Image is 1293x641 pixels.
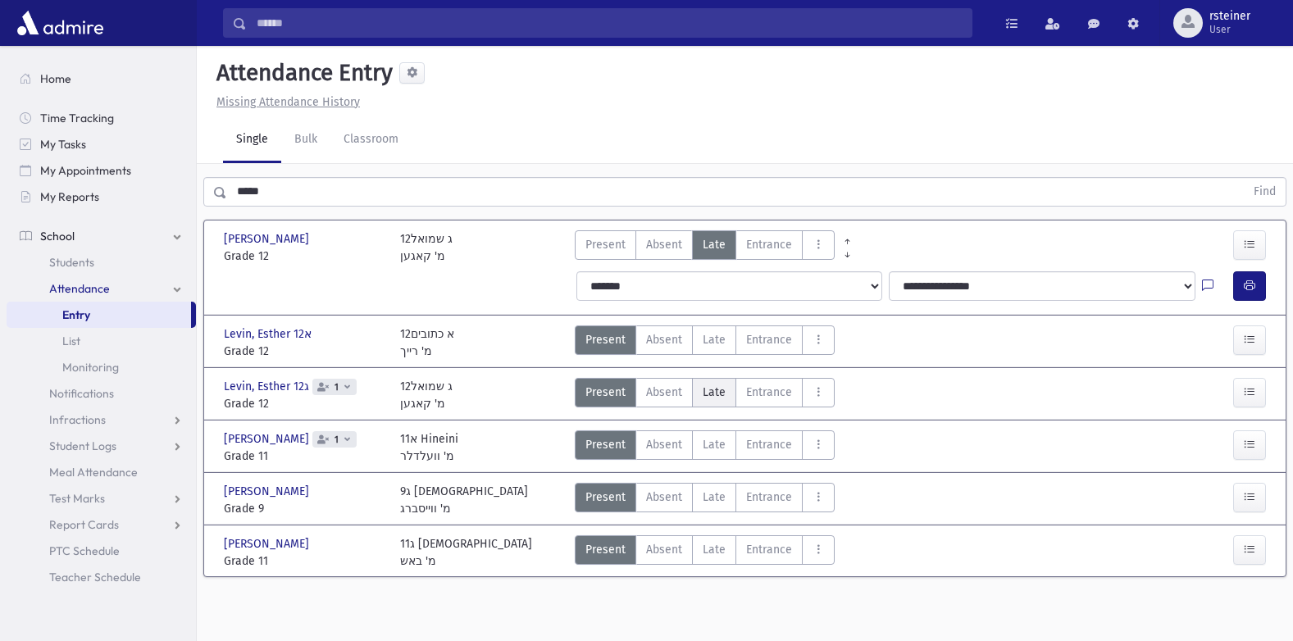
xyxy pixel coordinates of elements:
span: Levin, Esther ג12 [224,378,312,395]
span: Present [585,436,626,453]
a: Attendance [7,275,196,302]
span: Grade 11 [224,448,384,465]
div: 12ג שמואל מ' קאגען [400,230,453,265]
span: Entrance [746,436,792,453]
span: Present [585,331,626,348]
span: Students [49,255,94,270]
a: My Appointments [7,157,196,184]
a: Teacher Schedule [7,564,196,590]
span: Late [703,541,726,558]
span: [PERSON_NAME] [224,430,312,448]
a: Monitoring [7,354,196,380]
a: My Tasks [7,131,196,157]
span: My Appointments [40,163,131,178]
span: Notifications [49,386,114,401]
div: 11ג [DEMOGRAPHIC_DATA] מ' באש [400,535,532,570]
a: Report Cards [7,511,196,538]
div: 12ג שמואל מ' קאגען [400,378,453,412]
a: Time Tracking [7,105,196,131]
button: Find [1244,178,1286,206]
span: Absent [646,384,682,401]
span: Meal Attendance [49,465,138,480]
div: AttTypes [575,483,835,517]
span: Grade 12 [224,343,384,360]
a: PTC Schedule [7,538,196,564]
a: Notifications [7,380,196,407]
a: Home [7,66,196,92]
span: Late [703,384,726,401]
span: My Reports [40,189,99,204]
span: Present [585,541,626,558]
span: Home [40,71,71,86]
span: Time Tracking [40,111,114,125]
a: Entry [7,302,191,328]
img: AdmirePro [13,7,107,39]
span: Attendance [49,281,110,296]
span: Late [703,489,726,506]
span: Entrance [746,236,792,253]
span: Grade 9 [224,500,384,517]
span: Grade 12 [224,395,384,412]
span: Present [585,236,626,253]
span: Absent [646,331,682,348]
a: Test Marks [7,485,196,511]
div: AttTypes [575,325,835,360]
div: 11א Hineini מ' וועלדלר [400,430,458,465]
span: User [1209,23,1250,36]
span: Late [703,236,726,253]
span: [PERSON_NAME] [224,483,312,500]
span: Absent [646,436,682,453]
span: My Tasks [40,137,86,152]
h5: Attendance Entry [210,59,393,87]
a: Single [223,117,281,163]
span: Entry [62,307,90,322]
a: Classroom [330,117,412,163]
span: Entrance [746,384,792,401]
span: Teacher Schedule [49,570,141,584]
span: Grade 12 [224,248,384,265]
a: Student Logs [7,433,196,459]
span: 1 [331,434,342,445]
span: Absent [646,489,682,506]
span: rsteiner [1209,10,1250,23]
u: Missing Attendance History [216,95,360,109]
a: Missing Attendance History [210,95,360,109]
span: School [40,229,75,243]
div: AttTypes [575,430,835,465]
span: Infractions [49,412,106,427]
span: PTC Schedule [49,543,120,558]
a: List [7,328,196,354]
span: Entrance [746,331,792,348]
span: List [62,334,80,348]
a: Infractions [7,407,196,433]
div: AttTypes [575,378,835,412]
span: Entrance [746,541,792,558]
span: 1 [331,382,342,393]
div: AttTypes [575,230,835,265]
div: 12א כתובים מ' רייך [400,325,454,360]
span: Report Cards [49,517,119,532]
span: Grade 11 [224,552,384,570]
span: Entrance [746,489,792,506]
span: Present [585,384,626,401]
a: Meal Attendance [7,459,196,485]
span: [PERSON_NAME] [224,230,312,248]
a: School [7,223,196,249]
span: Late [703,436,726,453]
a: My Reports [7,184,196,210]
span: Present [585,489,626,506]
input: Search [247,8,972,38]
span: Monitoring [62,360,119,375]
span: Late [703,331,726,348]
a: Bulk [281,117,330,163]
span: Levin, Esther א12 [224,325,315,343]
span: Student Logs [49,439,116,453]
span: [PERSON_NAME] [224,535,312,552]
span: Test Marks [49,491,105,506]
div: AttTypes [575,535,835,570]
a: Students [7,249,196,275]
span: Absent [646,236,682,253]
span: Absent [646,541,682,558]
div: 9ג [DEMOGRAPHIC_DATA] מ' ווייסברג [400,483,528,517]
